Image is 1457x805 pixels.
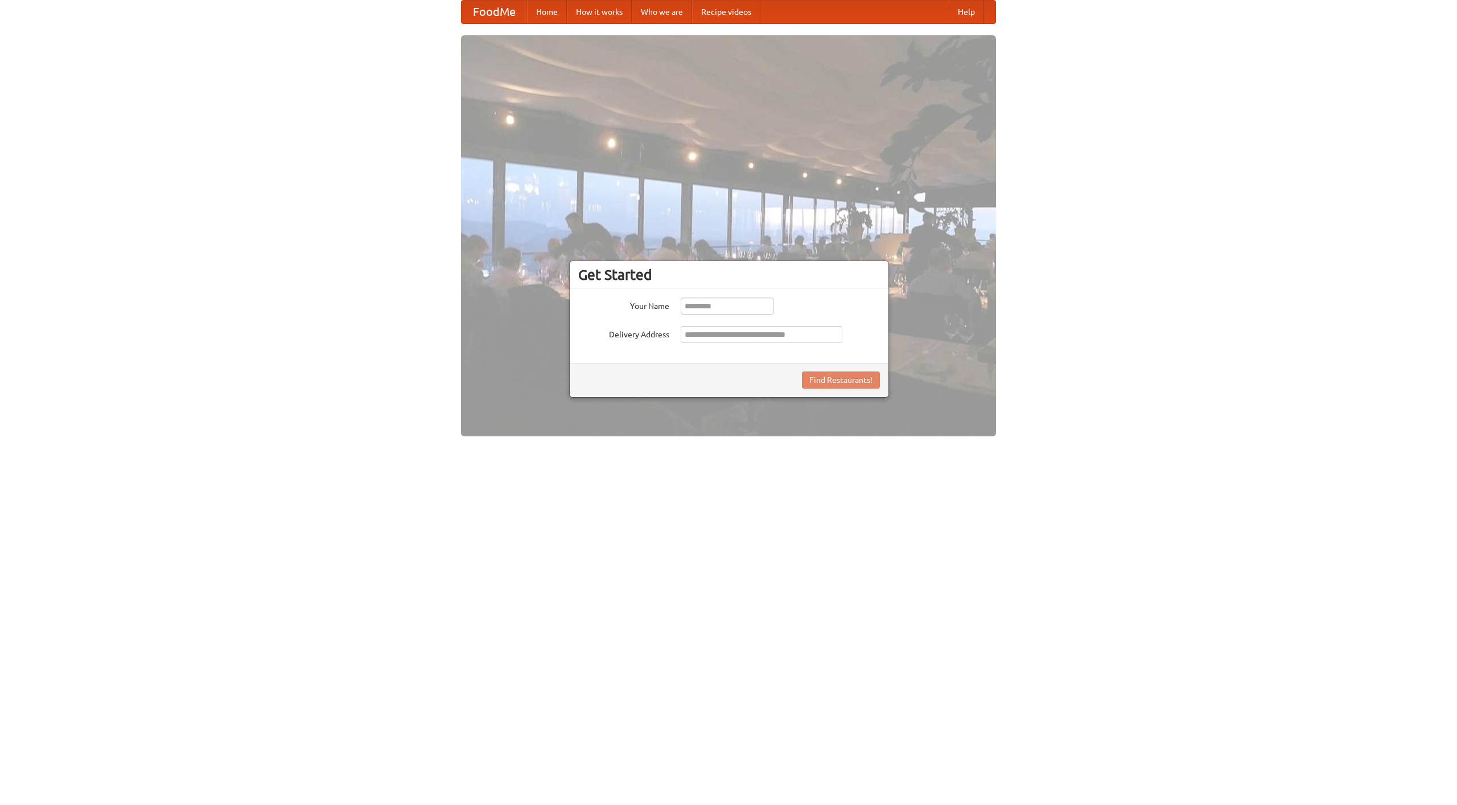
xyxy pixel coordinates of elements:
a: Who we are [632,1,692,23]
button: Find Restaurants! [802,371,880,389]
a: Recipe videos [692,1,760,23]
a: Home [527,1,567,23]
h3: Get Started [578,266,880,283]
a: How it works [567,1,632,23]
label: Delivery Address [578,326,669,340]
a: Help [949,1,984,23]
a: FoodMe [462,1,527,23]
label: Your Name [578,298,669,312]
